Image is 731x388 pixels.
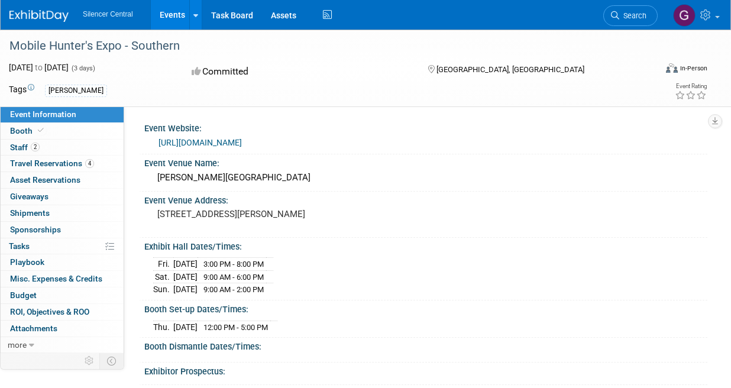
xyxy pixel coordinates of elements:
[173,283,198,296] td: [DATE]
[1,156,124,172] a: Travel Reservations4
[1,337,124,353] a: more
[10,324,57,333] span: Attachments
[144,363,707,377] div: Exhibitor Prospectus:
[10,225,61,234] span: Sponsorships
[159,138,242,147] a: [URL][DOMAIN_NAME]
[173,321,198,333] td: [DATE]
[10,192,48,201] span: Giveaways
[83,10,133,18] span: Silencer Central
[1,321,124,337] a: Attachments
[1,304,124,320] a: ROI, Objectives & ROO
[9,10,69,22] img: ExhibitDay
[203,260,264,269] span: 3:00 PM - 8:00 PM
[33,63,44,72] span: to
[153,169,698,187] div: [PERSON_NAME][GEOGRAPHIC_DATA]
[10,159,94,168] span: Travel Reservations
[45,85,107,97] div: [PERSON_NAME]
[9,241,30,251] span: Tasks
[153,321,173,333] td: Thu.
[144,238,707,253] div: Exhibit Hall Dates/Times:
[203,285,264,294] span: 9:00 AM - 2:00 PM
[10,257,44,267] span: Playbook
[9,83,34,97] td: Tags
[173,258,198,271] td: [DATE]
[1,123,124,139] a: Booth
[10,274,102,283] span: Misc. Expenses & Credits
[144,300,707,315] div: Booth Set-up Dates/Times:
[1,254,124,270] a: Playbook
[10,307,89,316] span: ROI, Objectives & ROO
[79,353,100,368] td: Personalize Event Tab Strip
[203,273,264,282] span: 9:00 AM - 6:00 PM
[31,143,40,151] span: 2
[1,189,124,205] a: Giveaways
[153,258,173,271] td: Fri.
[619,11,646,20] span: Search
[10,208,50,218] span: Shipments
[38,127,44,134] i: Booth reservation complete
[1,222,124,238] a: Sponsorships
[85,159,94,168] span: 4
[203,323,268,332] span: 12:00 PM - 5:00 PM
[144,154,707,169] div: Event Venue Name:
[10,175,80,185] span: Asset Reservations
[144,192,707,206] div: Event Venue Address:
[1,140,124,156] a: Staff2
[680,64,707,73] div: In-Person
[8,340,27,350] span: more
[157,209,366,219] pre: [STREET_ADDRESS][PERSON_NAME]
[153,283,173,296] td: Sun.
[9,63,69,72] span: [DATE] [DATE]
[173,270,198,283] td: [DATE]
[1,287,124,303] a: Budget
[1,238,124,254] a: Tasks
[70,64,95,72] span: (3 days)
[10,143,40,152] span: Staff
[1,271,124,287] a: Misc. Expenses & Credits
[10,109,76,119] span: Event Information
[188,62,409,82] div: Committed
[1,106,124,122] a: Event Information
[675,83,707,89] div: Event Rating
[10,290,37,300] span: Budget
[144,119,707,134] div: Event Website:
[673,4,696,27] img: Griffin Brown
[100,353,124,368] td: Toggle Event Tabs
[603,5,658,26] a: Search
[10,126,46,135] span: Booth
[666,63,678,73] img: Format-Inperson.png
[153,270,173,283] td: Sat.
[436,65,584,74] span: [GEOGRAPHIC_DATA], [GEOGRAPHIC_DATA]
[606,62,707,79] div: Event Format
[1,172,124,188] a: Asset Reservations
[144,338,707,353] div: Booth Dismantle Dates/Times:
[5,35,648,57] div: Mobile Hunter's Expo - Southern
[1,205,124,221] a: Shipments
